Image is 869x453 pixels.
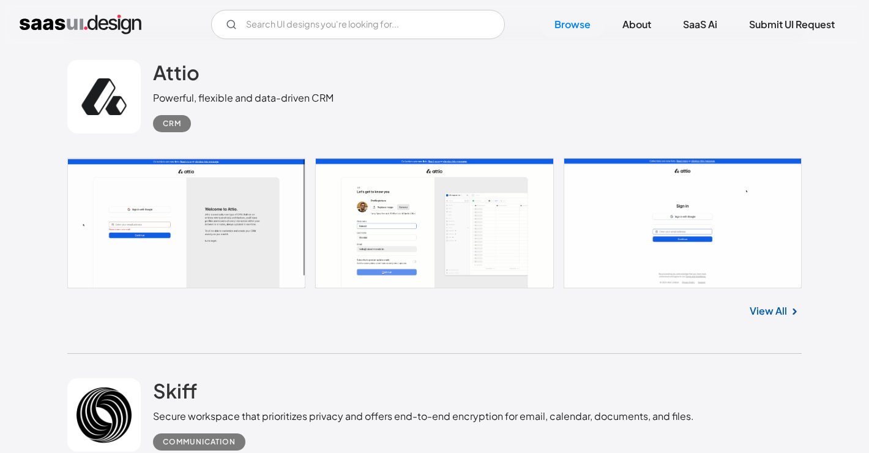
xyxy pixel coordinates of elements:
[750,304,787,318] a: View All
[734,11,849,38] a: Submit UI Request
[153,60,200,91] a: Attio
[211,10,505,39] input: Search UI designs you're looking for...
[540,11,605,38] a: Browse
[153,378,197,403] h2: Skiff
[153,60,200,84] h2: Attio
[20,15,141,34] a: home
[153,378,197,409] a: Skiff
[608,11,666,38] a: About
[163,116,181,131] div: CRM
[153,409,694,424] div: Secure workspace that prioritizes privacy and offers end-to-end encryption for email, calendar, d...
[153,91,334,105] div: Powerful, flexible and data-driven CRM
[668,11,732,38] a: SaaS Ai
[211,10,505,39] form: Email Form
[163,435,236,449] div: Communication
